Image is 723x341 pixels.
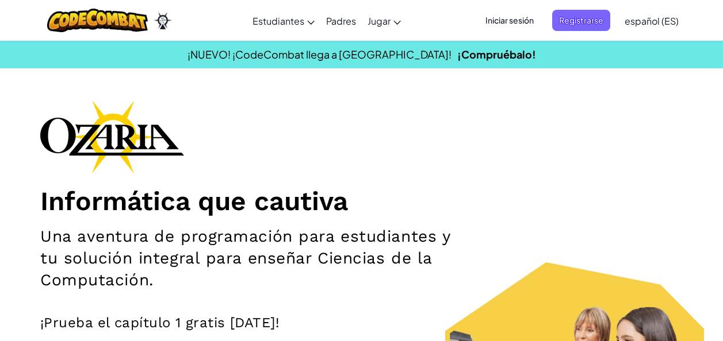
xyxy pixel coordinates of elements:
span: ¡NUEVO! ¡CodeCombat llega a [GEOGRAPHIC_DATA]! [188,48,452,61]
a: Padres [320,5,362,36]
span: Jugar [368,15,391,27]
h2: Una aventura de programación para estudiantes y tu solución integral para enseñar Ciencias de la ... [40,226,470,291]
a: Jugar [362,5,407,36]
img: CodeCombat logo [47,9,148,32]
p: ¡Prueba el capítulo 1 gratis [DATE]! [40,314,683,331]
a: Estudiantes [247,5,320,36]
img: Ozaria [154,12,172,29]
a: español (ES) [619,5,684,36]
span: español (ES) [625,15,679,27]
h1: Informática que cautiva [40,185,683,217]
a: ¡Compruébalo! [457,48,536,61]
button: Registrarse [552,10,610,31]
button: Iniciar sesión [479,10,541,31]
span: Estudiantes [253,15,304,27]
img: Ozaria branding logo [40,100,184,173]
